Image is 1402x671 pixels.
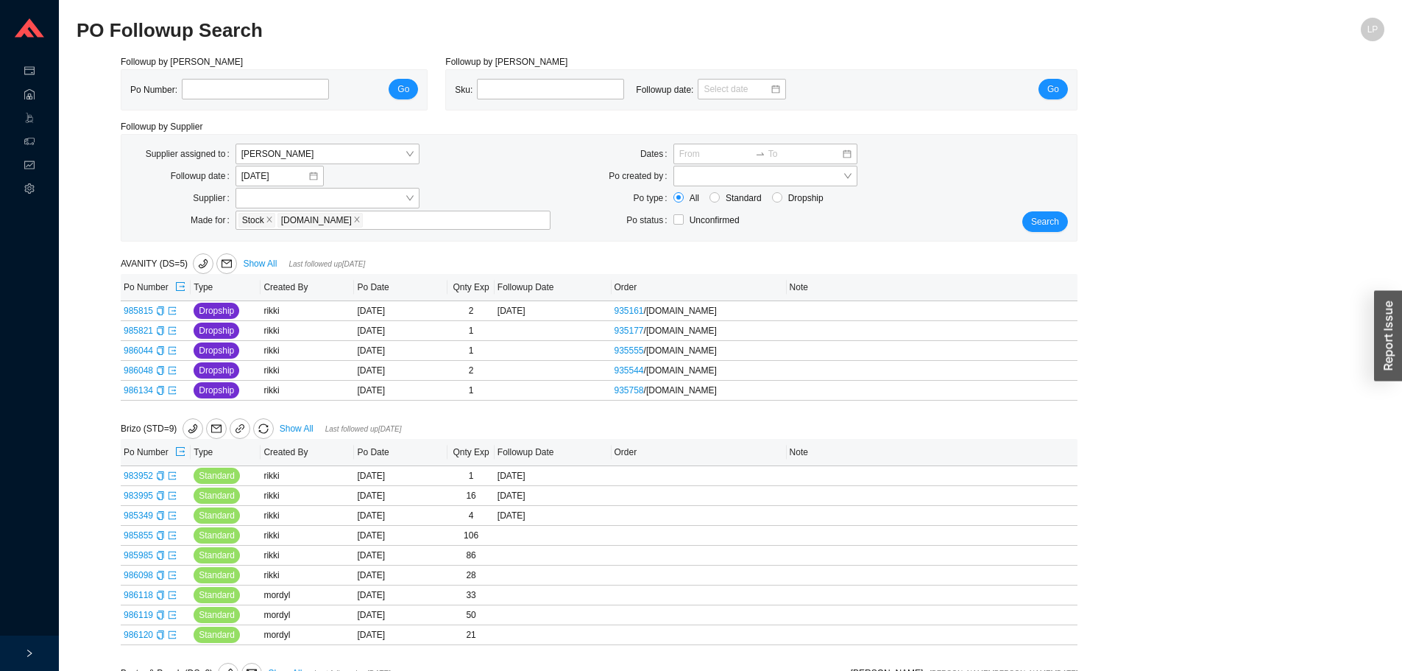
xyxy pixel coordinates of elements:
[325,425,402,433] span: Last followed up [DATE]
[690,215,740,225] span: Unconfirmed
[156,303,165,318] div: Copy
[238,213,275,228] span: Stock
[156,306,165,315] span: copy
[168,610,177,620] a: export
[156,346,165,355] span: copy
[447,466,494,486] td: 1
[261,274,354,301] th: Created By
[156,611,165,619] span: copy
[124,590,153,600] a: 986118
[199,508,235,523] span: Standard
[217,259,236,269] span: mail
[397,82,409,96] span: Go
[168,491,177,500] span: export
[194,607,240,623] button: Standard
[261,486,354,506] td: rikki
[168,346,177,355] span: export
[168,365,177,376] a: export
[354,546,447,566] td: [DATE]
[194,259,213,269] span: phone
[684,191,705,205] span: All
[261,566,354,586] td: rikki
[288,260,365,268] span: Last followed up [DATE]
[168,491,177,501] a: export
[1031,214,1059,229] span: Search
[498,468,609,483] div: [DATE]
[156,366,165,375] span: copy
[354,301,447,321] td: [DATE]
[194,303,239,319] button: Dropship
[612,321,787,341] td: / [DOMAIN_NAME]
[354,526,447,546] td: [DATE]
[191,210,236,231] label: Made for:
[354,341,447,361] td: [DATE]
[199,363,234,378] span: Dropship
[168,551,177,560] span: export
[168,510,177,521] a: export
[121,274,191,301] th: Po Number
[183,424,202,434] span: phone
[168,366,177,375] span: export
[168,591,177,600] span: export
[495,274,612,301] th: Followup Date
[168,630,177,640] a: export
[156,491,165,500] span: copy
[24,155,35,178] span: fund
[389,79,418,99] button: Go
[124,385,153,396] a: 986134
[121,122,202,132] span: Followup by Supplier
[199,588,235,603] span: Standard
[261,381,354,401] td: rikki
[498,488,609,503] div: [DATE]
[124,630,153,640] a: 986120
[194,342,239,359] button: Dropship
[191,439,261,466] th: Type
[168,590,177,600] a: export
[199,303,234,318] span: Dropship
[1038,79,1068,99] button: Go
[612,341,787,361] td: / [DOMAIN_NAME]
[121,57,243,67] span: Followup by [PERSON_NAME]
[175,446,185,458] span: export
[156,528,165,543] div: Copy
[261,361,354,381] td: rikki
[124,510,153,521] a: 985349
[194,507,240,524] button: Standard
[199,628,235,642] span: Standard
[156,343,165,358] div: Copy
[199,343,234,358] span: Dropship
[254,424,273,434] span: sync
[24,178,35,202] span: setting
[194,587,240,603] button: Standard
[168,511,177,520] span: export
[354,566,447,586] td: [DATE]
[168,531,177,540] span: export
[609,166,673,186] label: Po created by:
[168,326,177,335] span: export
[156,548,165,563] div: Copy
[261,586,354,605] td: mordyl
[261,526,354,546] td: rikki
[447,341,494,361] td: 1
[194,547,240,563] button: Standard
[354,625,447,645] td: [DATE]
[199,548,235,563] span: Standard
[156,471,165,480] span: copy
[199,488,235,503] span: Standard
[447,506,494,526] td: 4
[447,439,494,466] th: Qnty Exp
[447,381,494,401] td: 1
[755,149,765,159] span: to
[124,365,153,376] a: 986048
[253,418,274,439] button: sync
[121,259,240,269] span: AVANITY (DS=5)
[199,528,235,543] span: Standard
[124,530,153,541] a: 985855
[168,306,177,315] span: export
[168,530,177,541] a: export
[194,382,239,398] button: Dropship
[498,508,609,523] div: [DATE]
[77,18,1058,43] h2: PO Followup Search
[495,439,612,466] th: Followup Date
[615,345,644,356] a: 935555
